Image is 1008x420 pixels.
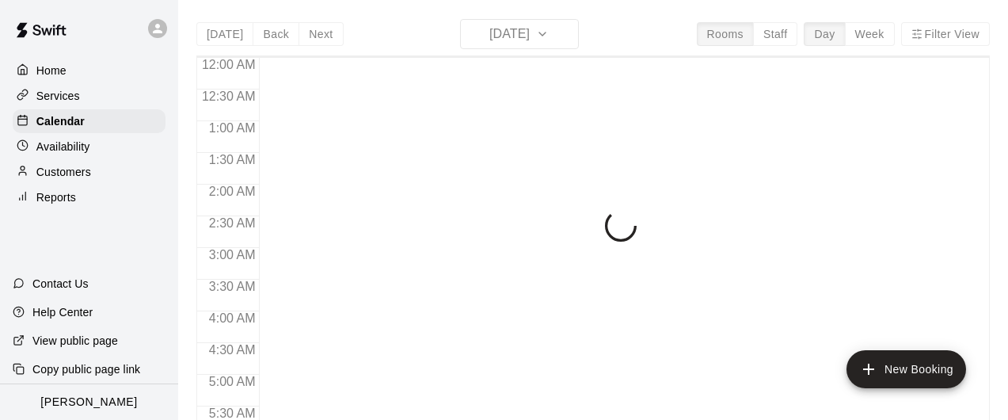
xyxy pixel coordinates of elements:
[36,164,91,180] p: Customers
[205,153,260,166] span: 1:30 AM
[36,189,76,205] p: Reports
[205,248,260,262] span: 3:00 AM
[13,109,165,133] a: Calendar
[32,333,118,349] p: View public page
[205,375,260,388] span: 5:00 AM
[32,361,140,377] p: Copy public page link
[13,185,165,209] a: Reports
[36,113,85,129] p: Calendar
[205,407,260,420] span: 5:30 AM
[32,276,89,292] p: Contact Us
[205,185,260,198] span: 2:00 AM
[13,160,165,184] a: Customers
[36,88,80,104] p: Services
[13,84,165,108] a: Services
[40,394,137,410] p: [PERSON_NAME]
[846,350,966,388] button: add
[36,63,67,78] p: Home
[13,135,165,158] a: Availability
[205,216,260,230] span: 2:30 AM
[205,343,260,357] span: 4:30 AM
[205,311,260,325] span: 4:00 AM
[198,90,260,103] span: 12:30 AM
[32,304,93,320] p: Help Center
[13,59,165,82] a: Home
[205,121,260,135] span: 1:00 AM
[198,58,260,71] span: 12:00 AM
[36,139,90,155] p: Availability
[205,280,260,293] span: 3:30 AM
